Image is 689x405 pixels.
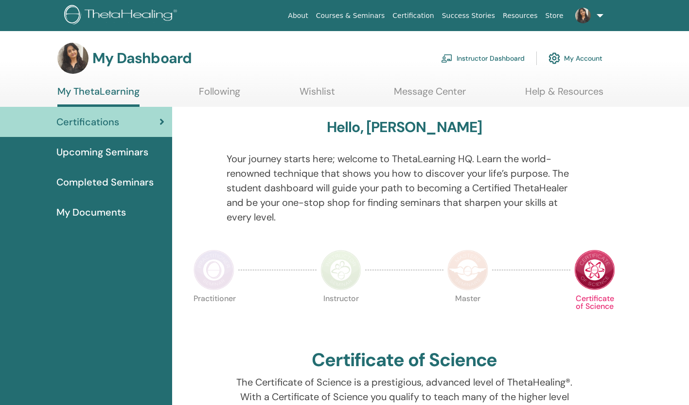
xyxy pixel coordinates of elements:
[57,85,140,107] a: My ThetaLearning
[92,50,192,67] h3: My Dashboard
[64,5,180,27] img: logo.png
[194,295,234,336] p: Practitioner
[542,7,567,25] a: Store
[548,48,602,69] a: My Account
[499,7,542,25] a: Resources
[447,295,488,336] p: Master
[312,7,389,25] a: Courses & Seminars
[327,118,482,136] h3: Hello, [PERSON_NAME]
[447,250,488,290] img: Master
[525,85,603,104] a: Help & Resources
[194,250,234,290] img: Practitioner
[320,295,361,336] p: Instructor
[300,85,335,104] a: Wishlist
[438,7,499,25] a: Success Stories
[199,85,240,104] a: Following
[389,7,438,25] a: Certification
[56,145,148,159] span: Upcoming Seminars
[284,7,312,25] a: About
[441,48,525,69] a: Instructor Dashboard
[56,205,126,219] span: My Documents
[227,152,582,224] p: Your journey starts here; welcome to ThetaLearning HQ. Learn the world-renowned technique that sh...
[312,349,497,371] h2: Certificate of Science
[574,250,615,290] img: Certificate of Science
[441,54,453,63] img: chalkboard-teacher.svg
[394,85,466,104] a: Message Center
[548,50,560,67] img: cog.svg
[57,43,88,74] img: default.jpg
[575,8,591,23] img: default.jpg
[56,175,154,189] span: Completed Seminars
[320,250,361,290] img: Instructor
[56,115,119,129] span: Certifications
[574,295,615,336] p: Certificate of Science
